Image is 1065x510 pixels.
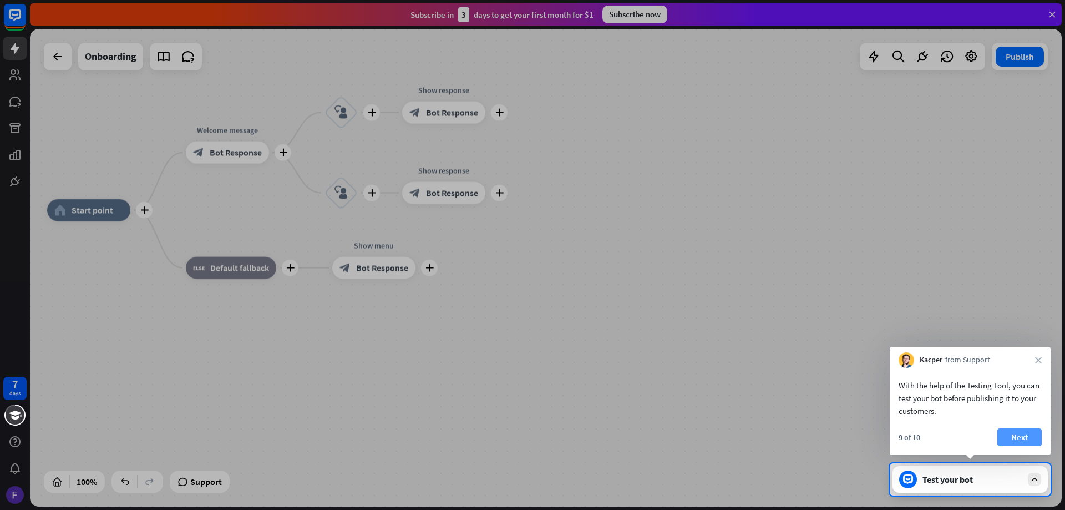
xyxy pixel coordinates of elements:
span: Kacper [920,355,942,366]
span: from Support [945,355,990,366]
button: Next [997,428,1042,446]
div: With the help of the Testing Tool, you can test your bot before publishing it to your customers. [899,379,1042,417]
div: Test your bot [922,474,1022,485]
button: Open LiveChat chat widget [9,4,42,38]
i: close [1035,357,1042,363]
div: 9 of 10 [899,432,920,442]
